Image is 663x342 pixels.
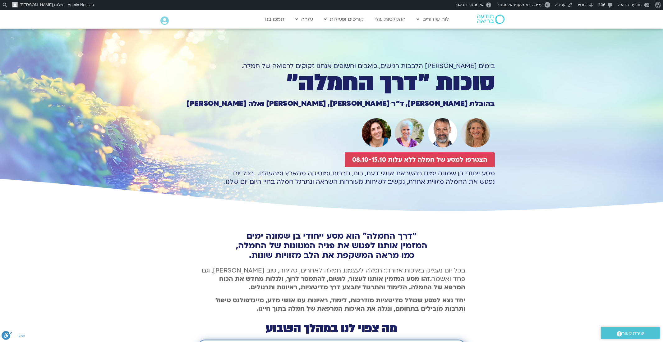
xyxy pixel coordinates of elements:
a: ההקלטות שלי [371,13,409,25]
b: יחד נצא למסע שכולל מדיטציות מודרכות, לימוד, ראיונות עם אנשי מדע, מיינדפולנס טיפול ותרבות מובילים ... [215,296,465,313]
span: יצירת קשר [622,329,644,338]
span: [PERSON_NAME] [20,2,53,7]
h2: מה צפוי לנו במהלך השבוע [198,323,465,334]
a: עזרה [292,13,316,25]
a: לוח שידורים [413,13,452,25]
b: זהו מסע המזמין אותנו לעצור, לנשום, להתמסר לרוך, ולגלות מחדש את הכוח המרפא של החמלה. הלימוד והתרגו... [219,275,465,291]
a: יצירת קשר [601,327,660,339]
h1: סוכות ״דרך החמלה״ [168,72,495,93]
h1: בהובלת [PERSON_NAME], ד״ר [PERSON_NAME], [PERSON_NAME] ואלה [PERSON_NAME] [168,100,495,107]
span: הצטרפו למסע של חמלה ללא עלות 08.10-15.10 [352,156,487,163]
p: בכל יום נעמיק באיכות אחרת: חמלה לעצמנו, חמלה לאחרים, סליחה, טוב [PERSON_NAME], וגם פחד ואשמה. [198,266,465,291]
a: קורסים ופעילות [321,13,367,25]
a: הצטרפו למסע של חמלה ללא עלות 08.10-15.10 [345,152,495,167]
h1: בימים [PERSON_NAME] הלבבות רגישים, כואבים וחשופים אנחנו זקוקים לרפואה של חמלה. [168,62,495,70]
span: עריכה באמצעות אלמנטור [497,2,542,7]
p: מסע ייחודי בן שמונה ימים בהשראת אנשי דעת, רוח, תרבות ומוסיקה מהארץ ומהעולם. בכל יום נפגוש את החמל... [168,169,495,186]
a: תמכו בנו [262,13,288,25]
h2: "דרך החמלה" הוא מסע ייחודי בן שמונה ימים המזמין אותנו לפגוש את פניה המגוונות של החמלה, כמו מראה ה... [198,231,465,260]
img: תודעה בריאה [477,15,504,24]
